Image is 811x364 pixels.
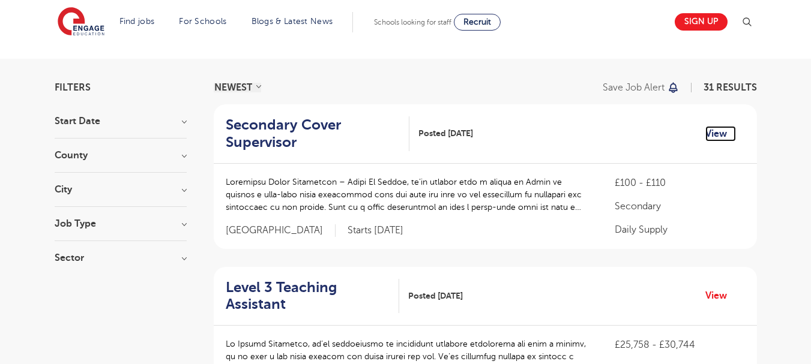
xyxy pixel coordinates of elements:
p: Starts [DATE] [348,224,403,237]
h3: Start Date [55,116,187,126]
h2: Level 3 Teaching Assistant [226,279,390,314]
p: Loremipsu Dolor Sitametcon – Adipi El Seddoe, te’in utlabor etdo m aliqua en Admin ve quisnos e u... [226,176,591,213]
h3: City [55,185,187,194]
p: £100 - £110 [615,176,744,190]
p: Daily Supply [615,222,744,237]
a: Recruit [454,14,501,31]
h2: Secondary Cover Supervisor [226,116,400,151]
span: 31 RESULTS [704,82,757,93]
h3: County [55,151,187,160]
span: Recruit [463,17,491,26]
span: Posted [DATE] [418,127,473,140]
a: View [705,126,736,142]
button: Save job alert [603,83,680,92]
span: [GEOGRAPHIC_DATA] [226,224,336,237]
span: Posted [DATE] [408,290,463,302]
a: Find jobs [119,17,155,26]
p: Save job alert [603,83,665,92]
a: Sign up [675,13,728,31]
h3: Job Type [55,219,187,228]
p: £25,758 - £30,744 [615,338,744,352]
a: Secondary Cover Supervisor [226,116,410,151]
a: Level 3 Teaching Assistant [226,279,399,314]
a: Blogs & Latest News [252,17,333,26]
p: Secondary [615,199,744,213]
img: Engage Education [58,7,104,37]
span: Schools looking for staff [374,18,451,26]
a: For Schools [179,17,226,26]
a: View [705,288,736,303]
h3: Sector [55,253,187,263]
span: Filters [55,83,91,92]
